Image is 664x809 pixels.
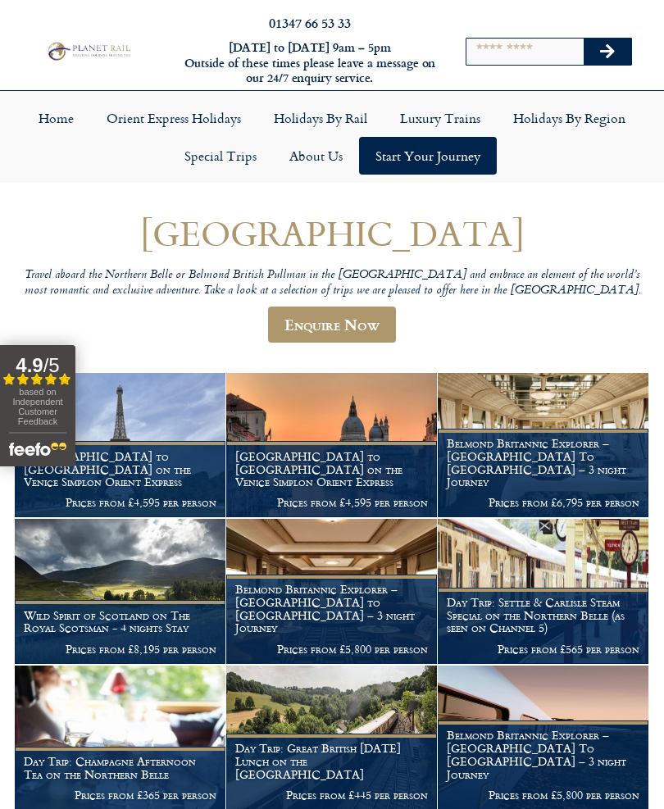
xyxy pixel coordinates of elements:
a: Belmond Britannic Explorer – [GEOGRAPHIC_DATA] to [GEOGRAPHIC_DATA] – 3 night Journey Prices from... [226,519,438,664]
a: Luxury Trains [384,99,497,137]
p: Prices from £565 per person [447,643,639,656]
img: Planet Rail Train Holidays Logo [44,40,133,62]
a: Holidays by Rail [257,99,384,137]
p: Prices from £365 per person [24,789,216,802]
h1: Belmond Britannic Explorer – [GEOGRAPHIC_DATA] To [GEOGRAPHIC_DATA] – 3 night Journey [447,729,639,780]
h1: [GEOGRAPHIC_DATA] [15,214,649,252]
a: About Us [273,137,359,175]
p: Prices from £8,195 per person [24,643,216,656]
a: [GEOGRAPHIC_DATA] to [GEOGRAPHIC_DATA] on the Venice Simplon Orient Express Prices from £4,595 pe... [226,373,438,518]
a: Holidays by Region [497,99,642,137]
h1: Day Trip: Great British [DATE] Lunch on the [GEOGRAPHIC_DATA] [235,742,428,780]
h1: Day Trip: Champagne Afternoon Tea on the Northern Belle [24,755,216,781]
p: Prices from £4,595 per person [24,496,216,509]
a: Day Trip: Settle & Carlisle Steam Special on the Northern Belle (as seen on Channel 5) Prices fro... [438,519,649,664]
p: Prices from £5,800 per person [235,643,428,656]
h1: [GEOGRAPHIC_DATA] to [GEOGRAPHIC_DATA] on the Venice Simplon Orient Express [24,450,216,489]
img: Orient Express Special Venice compressed [226,373,437,517]
nav: Menu [8,99,656,175]
a: Start your Journey [359,137,497,175]
p: Prices from £5,800 per person [447,789,639,802]
p: Travel aboard the Northern Belle or Belmond British Pullman in the [GEOGRAPHIC_DATA] and embrace ... [15,268,649,298]
button: Search [584,39,631,65]
h6: [DATE] to [DATE] 9am – 5pm Outside of these times please leave a message on our 24/7 enquiry serv... [181,40,439,86]
h1: [GEOGRAPHIC_DATA] to [GEOGRAPHIC_DATA] on the Venice Simplon Orient Express [235,450,428,489]
a: 01347 66 53 33 [269,13,351,32]
h1: Belmond Britannic Explorer – [GEOGRAPHIC_DATA] to [GEOGRAPHIC_DATA] – 3 night Journey [235,583,428,634]
p: Prices from £6,795 per person [447,496,639,509]
h1: Belmond Britannic Explorer – [GEOGRAPHIC_DATA] To [GEOGRAPHIC_DATA] – 3 night Journey [447,437,639,489]
a: [GEOGRAPHIC_DATA] to [GEOGRAPHIC_DATA] on the Venice Simplon Orient Express Prices from £4,595 pe... [15,373,226,518]
a: Orient Express Holidays [90,99,257,137]
h1: Day Trip: Settle & Carlisle Steam Special on the Northern Belle (as seen on Channel 5) [447,596,639,634]
p: Prices from £445 per person [235,789,428,802]
a: Wild Spirit of Scotland on The Royal Scotsman - 4 nights Stay Prices from £8,195 per person [15,519,226,664]
a: Belmond Britannic Explorer – [GEOGRAPHIC_DATA] To [GEOGRAPHIC_DATA] – 3 night Journey Prices from... [438,373,649,518]
a: Special Trips [168,137,273,175]
a: Enquire Now [268,307,396,343]
h1: Wild Spirit of Scotland on The Royal Scotsman - 4 nights Stay [24,609,216,635]
p: Prices from £4,595 per person [235,496,428,509]
a: Home [22,99,90,137]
